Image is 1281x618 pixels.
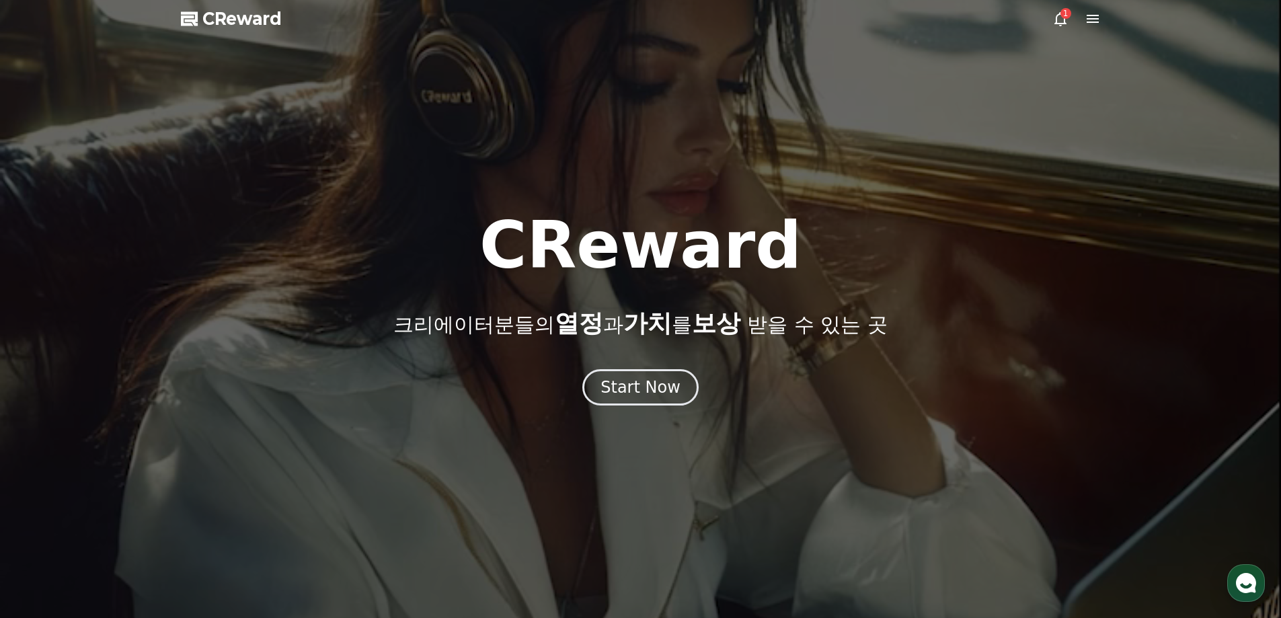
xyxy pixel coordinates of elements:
[479,213,802,278] h1: CReward
[1060,8,1071,19] div: 1
[600,377,681,398] div: Start Now
[692,309,740,337] span: 보상
[582,383,699,395] a: Start Now
[181,8,282,30] a: CReward
[582,369,699,405] button: Start Now
[202,8,282,30] span: CReward
[393,310,887,337] p: 크리에이터분들의 과 를 받을 수 있는 곳
[555,309,603,337] span: 열정
[623,309,672,337] span: 가치
[1052,11,1069,27] a: 1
